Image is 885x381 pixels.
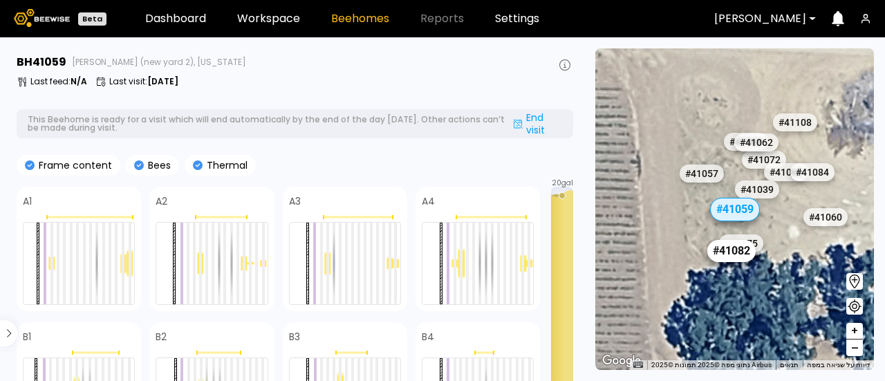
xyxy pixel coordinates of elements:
[72,58,246,66] span: [PERSON_NAME] (new yard 2), [US_STATE]
[790,163,835,181] div: # 41084
[846,323,863,340] button: +
[203,160,248,170] p: Thermal
[599,352,644,370] a: ‏פתיחת האזור הזה במפות Google (ייפתח חלון חדש)
[850,322,859,340] span: +
[679,165,723,183] div: # 41057
[422,196,435,206] h4: A4
[773,113,817,131] div: # 41108
[237,13,300,24] a: Workspace
[707,239,755,261] div: # 41082
[147,75,178,87] b: [DATE]
[289,332,300,342] h4: B3
[734,180,779,198] div: # 41039
[156,196,167,206] h4: A2
[78,12,106,26] div: Beta
[331,13,389,24] a: Beehomes
[851,340,859,357] span: –
[651,361,772,369] span: נתוני מפה ©2025 תמונות ©2025 Airbus
[420,13,464,24] span: Reports
[14,9,70,27] img: Beewise logo
[144,160,171,170] p: Bees
[17,57,66,68] h3: BH 41059
[633,360,643,370] button: מקשי קיצור
[719,234,763,252] div: # 41075
[807,361,870,369] a: דיווח על שגיאה במפה
[23,196,32,206] h4: A1
[734,133,779,151] div: # 41062
[803,207,848,225] div: # 41060
[780,361,799,369] a: תנאים
[145,13,206,24] a: Dashboard
[422,332,434,342] h4: B4
[846,340,863,356] button: –
[552,180,573,187] span: 20 gal
[764,162,808,180] div: # 41065
[495,13,539,24] a: Settings
[109,77,178,86] p: Last visit :
[507,109,562,139] div: End visit
[741,151,785,169] div: # 41072
[23,332,31,342] h4: B1
[599,352,644,370] img: Google
[35,160,112,170] p: Frame content
[30,77,87,86] p: Last feed :
[723,133,767,151] div: # 41083
[71,75,87,87] b: N/A
[289,196,301,206] h4: A3
[28,115,507,132] p: This Beehome is ready for a visit which will end automatically by the end of the day [DATE]. Othe...
[710,197,760,221] div: # 41059
[156,332,167,342] h4: B2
